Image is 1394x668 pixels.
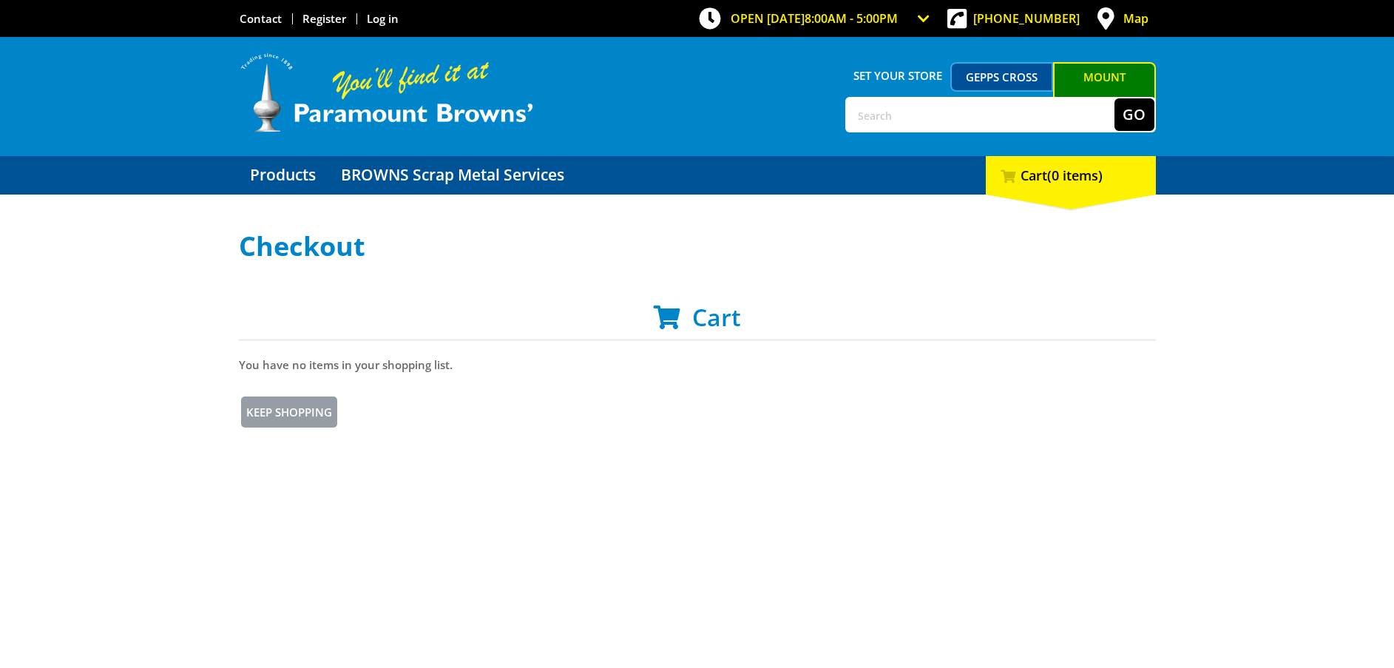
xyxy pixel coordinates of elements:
[330,156,575,195] a: Go to the BROWNS Scrap Metal Services page
[805,10,898,27] span: 8:00am - 5:00pm
[239,356,1156,374] p: You have no items in your shopping list.
[847,98,1114,131] input: Search
[240,11,282,26] a: Go to the Contact page
[239,52,535,134] img: Paramount Browns'
[302,11,346,26] a: Go to the registration page
[239,394,339,430] a: Keep Shopping
[731,10,898,27] span: OPEN [DATE]
[692,301,741,333] span: Cart
[1114,98,1154,131] button: Go
[239,156,327,195] a: Go to the Products page
[1053,62,1156,118] a: Mount [PERSON_NAME]
[239,232,1156,261] h1: Checkout
[367,11,399,26] a: Log in
[950,62,1053,92] a: Gepps Cross
[845,62,951,89] span: Set your store
[1047,166,1103,184] span: (0 items)
[986,156,1156,195] div: Cart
